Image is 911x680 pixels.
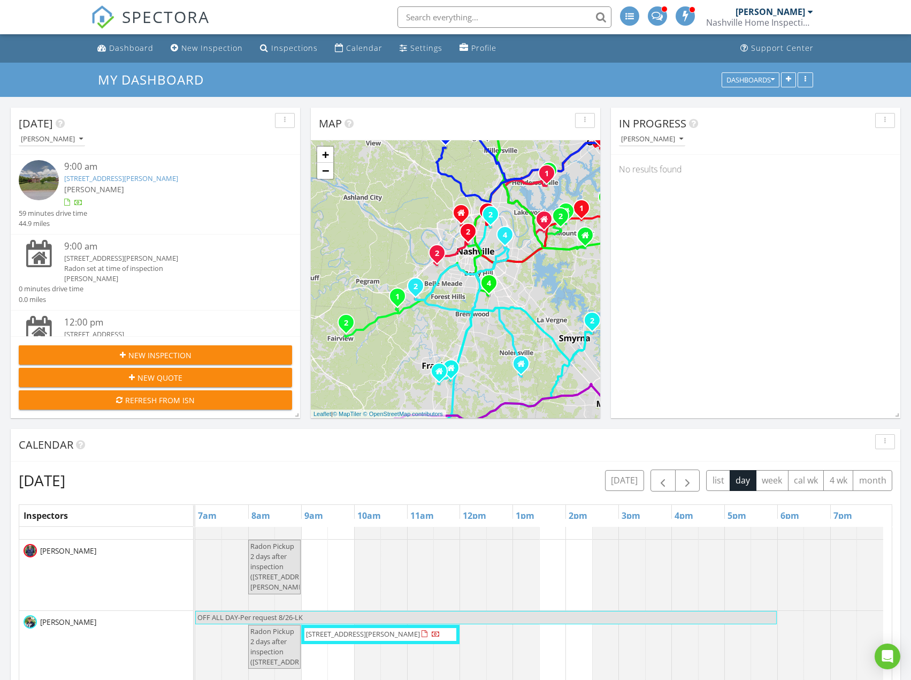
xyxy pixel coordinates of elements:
div: Nashville Home Inspection [706,17,813,28]
div: Inspections [271,43,318,53]
button: week [756,470,788,491]
a: 9:00 am [STREET_ADDRESS][PERSON_NAME] Radon set at time of inspection [PERSON_NAME] 0 minutes dri... [19,240,292,305]
img: The Best Home Inspection Software - Spectora [91,5,114,29]
div: 711 Moormans Arm Road, Nashville TN 37207 [461,213,468,219]
span: Radon Pickup 2 days after inspection ([STREET_ADDRESS]) [250,626,315,667]
a: 7am [195,507,219,524]
i: 4 [503,232,507,239]
div: [PERSON_NAME] [736,6,805,17]
i: 2 [344,320,348,327]
a: 3pm [619,507,643,524]
div: 497 Creek Point, Mt. Juliet, TN 37122 [581,208,588,214]
i: 1 [579,205,584,213]
button: month [853,470,892,491]
button: Refresh from ISN [19,390,292,410]
div: 3706 Hilltop Ln, Nashville, TN 37216 [491,214,497,221]
a: [STREET_ADDRESS][PERSON_NAME] [64,173,178,183]
a: 9:00 am [STREET_ADDRESS][PERSON_NAME] [PERSON_NAME] 59 minutes drive time 44.9 miles [19,160,292,229]
a: Calendar [331,39,387,58]
a: 4pm [672,507,696,524]
div: Settings [410,43,442,53]
div: 1350 Rosa L Parks Blvd #325, Nashville, TN 37208 [468,231,474,238]
a: New Inspection [166,39,247,58]
button: New Inspection [19,345,292,365]
div: Dashboards [726,76,775,84]
div: 370 Glendower Place, Franklin TN 37064 [451,368,457,374]
a: Support Center [736,39,818,58]
i: 2 [558,213,563,221]
button: New Quote [19,368,292,387]
i: 4 [487,280,491,288]
a: Zoom in [317,147,333,163]
div: No results found [611,155,900,184]
i: 1 [545,170,549,178]
a: 6pm [778,507,802,524]
div: 117 Maple Way N, Hendersonville, TN 37075 [549,170,555,177]
a: Settings [395,39,447,58]
div: 0 minutes drive time [19,284,83,294]
div: 196 Theodore Rd , Nashville, TN 37214 [505,235,511,241]
div: 119 Belinda Pkwy Apt 216, Mt. Juliet TN 37122 [585,235,592,241]
img: resized_20240409_162034.jpeg [24,544,37,557]
button: 4 wk [823,470,853,491]
img: streetview [19,160,59,200]
div: 825 Luxemburg Drive, Hermitage TN 37076 [544,219,550,225]
div: 1408 Tasmania Ct , Mt. Juliet, TN 37122 [561,216,567,222]
a: My Dashboard [98,71,213,88]
div: Profile [471,43,496,53]
div: Support Center [751,43,814,53]
span: New Inspection [128,350,192,361]
button: Previous day [650,470,676,492]
button: [PERSON_NAME] [19,132,85,147]
span: [DATE] [19,116,53,131]
span: Inspectors [24,510,68,522]
a: 8am [249,507,273,524]
i: 2 [414,283,418,291]
div: 44.9 miles [19,218,87,229]
div: 8485 Indian Hills Dr, Nashville, TN 37221 [397,296,404,303]
div: 508 Matthew Miller Dr , Smyrna, TN 37167 [592,320,599,327]
div: [PERSON_NAME] [621,135,683,143]
div: Open Intercom Messenger [875,644,900,669]
a: © MapTiler [333,411,362,417]
button: Next day [675,470,700,492]
i: 2 [435,250,439,258]
a: 1pm [513,507,537,524]
span: Map [319,116,342,131]
a: Dashboard [93,39,158,58]
button: list [706,470,730,491]
div: 9:00 am [64,160,269,173]
div: 4902 Darlington Ct, Nashville, TN 37211 [489,283,495,289]
i: 1 [395,293,400,301]
a: 12:00 pm [STREET_ADDRESS] Radon Pickup 2 days after inspection [PERSON_NAME] 17 minutes drive tim... [19,316,292,381]
div: [PERSON_NAME] [64,274,269,284]
a: 7pm [831,507,855,524]
div: [STREET_ADDRESS] [64,329,269,339]
button: [DATE] [605,470,644,491]
button: [PERSON_NAME] [619,132,685,147]
a: Profile [455,39,501,58]
a: 12pm [460,507,489,524]
span: Radon Pickup 2 days after inspection ([STREET_ADDRESS][PERSON_NAME]) [250,541,312,592]
a: 11am [408,507,437,524]
i: 2 [488,211,493,219]
div: 7403 Hemen Wy, Fairview, TN 37062 [346,322,353,329]
span: [PERSON_NAME] [38,546,98,556]
span: In Progress [619,116,686,131]
span: [PERSON_NAME] [38,617,98,628]
div: Calendar [346,43,382,53]
div: 100 Belle Glen Dr, Nashville, TN 37221 [416,286,422,292]
span: SPECTORA [122,5,210,28]
div: 705 Hillwood Blvd, Nashville, TN 37205 [437,253,443,259]
div: Radon set at time of inspection [64,263,269,274]
span: OFF ALL DAY-Per request 8/26-LK [197,613,303,622]
span: [PERSON_NAME] [64,184,124,194]
a: 2pm [566,507,590,524]
i: 2 [466,229,470,236]
div: 59 minutes drive time [19,208,87,218]
a: 5pm [725,507,749,524]
div: [STREET_ADDRESS][PERSON_NAME] [64,253,269,263]
h2: [DATE] [19,470,65,491]
div: 12:00 pm [64,316,269,329]
div: 9:00 am [64,240,269,253]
